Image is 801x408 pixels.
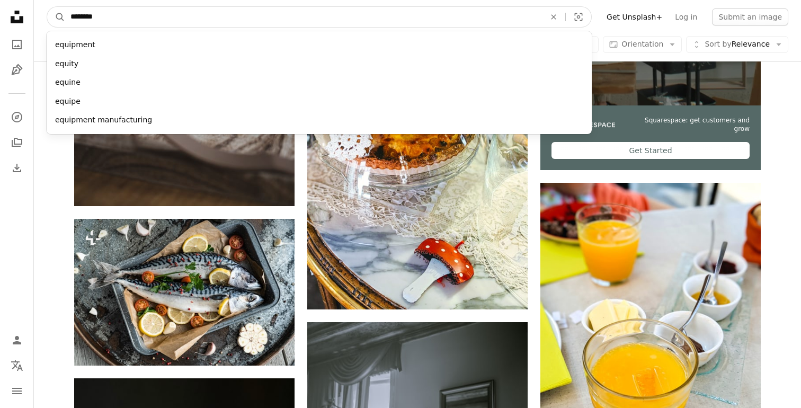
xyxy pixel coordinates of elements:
a: Home — Unsplash [6,6,28,30]
a: clear glass bowl with white and brown cake [307,157,528,167]
button: Menu [6,380,28,402]
button: Sort byRelevance [686,36,788,53]
a: Photos [6,34,28,55]
div: equity [47,55,592,74]
div: equipment [47,36,592,55]
img: clear glass bowl with white and brown cake [307,15,528,309]
button: Visual search [566,7,591,27]
span: Squarespace: get customers and grow [628,116,750,134]
div: equine [47,73,592,92]
span: Sort by [705,40,731,48]
span: Relevance [705,39,770,50]
div: Get Started [551,142,750,159]
a: Collections [6,132,28,153]
a: Explore [6,107,28,128]
form: Find visuals sitewide [47,6,592,28]
div: equipment manufacturing [47,111,592,130]
a: yellow liquid in clear drinking glass [540,325,761,334]
span: Orientation [621,40,663,48]
a: Download History [6,157,28,179]
a: Log in [669,8,704,25]
div: equipe [47,92,592,111]
button: Language [6,355,28,376]
a: Log in / Sign up [6,330,28,351]
a: Illustrations [6,59,28,81]
button: Orientation [603,36,682,53]
a: Get Unsplash+ [600,8,669,25]
button: Search Unsplash [47,7,65,27]
img: a couple of fish sitting on top of a pan [74,219,295,366]
button: Clear [542,7,565,27]
button: Submit an image [712,8,788,25]
a: a couple of fish sitting on top of a pan [74,287,295,297]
